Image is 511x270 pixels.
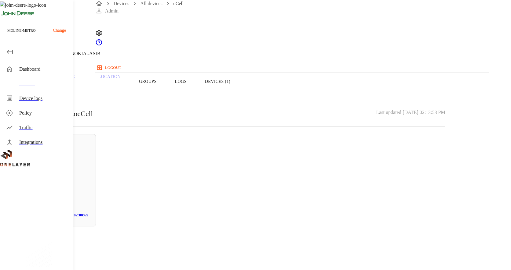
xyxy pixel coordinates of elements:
[376,108,445,119] h3: Last updated: [DATE] 02:13:53 PM
[114,1,130,6] a: Devices
[15,108,93,119] p: Devices connected to eCell
[140,1,162,6] a: All devices
[95,42,103,47] a: onelayer-support
[89,62,130,101] a: Location
[95,63,489,73] a: logout
[95,63,124,73] button: logout
[166,62,196,101] button: Logs
[95,42,103,47] span: Support Portal
[130,62,166,101] button: Groups
[196,62,239,101] button: Devices (1)
[105,7,119,15] p: Admin
[56,212,88,219] h3: 18:FB:8E:02:00:65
